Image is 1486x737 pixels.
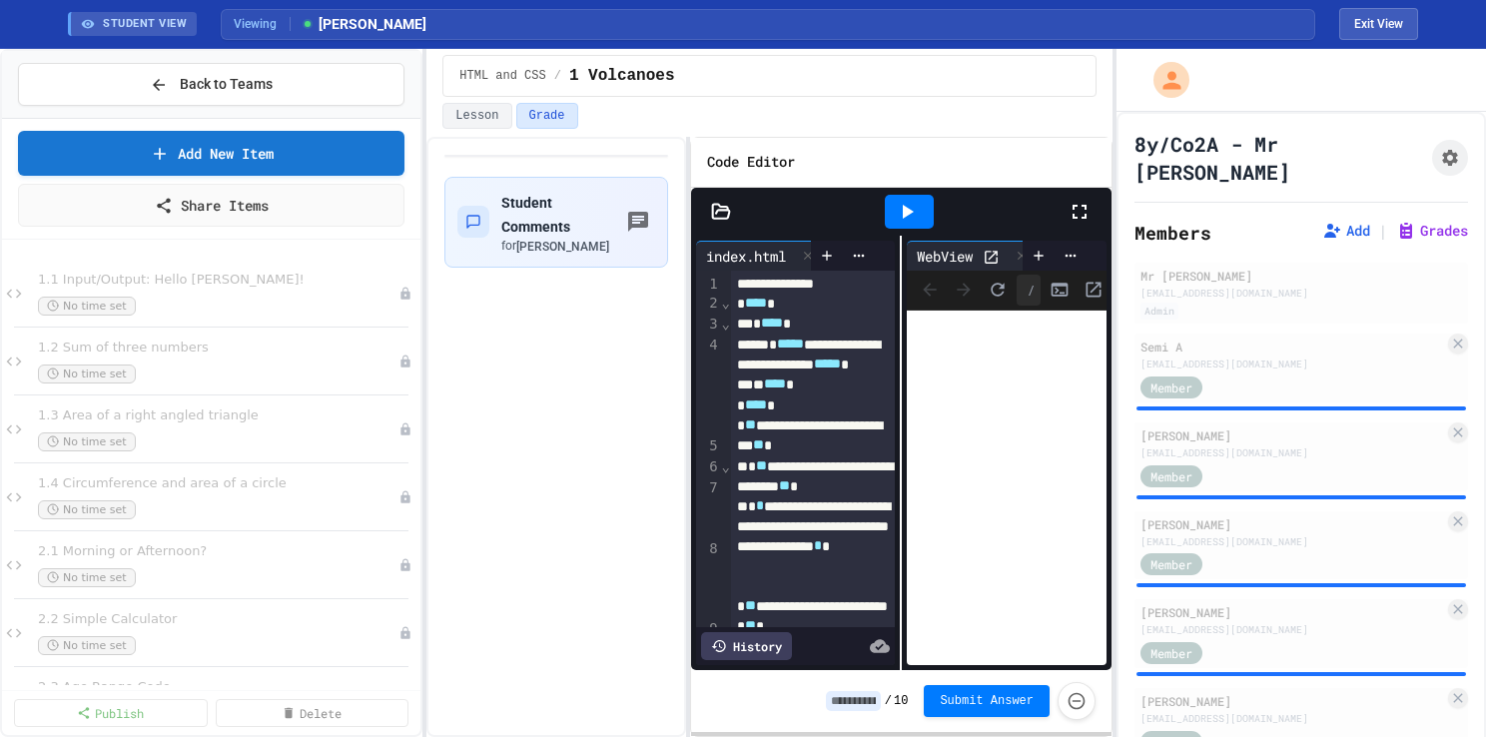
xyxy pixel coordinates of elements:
[721,458,731,474] span: Fold line
[38,365,136,383] span: No time set
[216,699,409,727] a: Delete
[983,275,1013,305] button: Refresh
[696,436,721,457] div: 5
[501,195,570,235] span: Student Comments
[18,184,404,227] a: Share Items
[1150,467,1192,485] span: Member
[721,316,731,332] span: Fold line
[885,693,892,709] span: /
[696,315,721,336] div: 3
[894,693,908,709] span: 10
[1017,275,1041,307] div: /
[1140,267,1462,285] div: Mr [PERSON_NAME]
[1140,338,1444,356] div: Semi A
[915,275,945,305] span: Back
[1134,130,1424,186] h1: 8y/Co2A - Mr [PERSON_NAME]
[569,64,675,88] span: 1 Volcanoes
[38,432,136,451] span: No time set
[1339,8,1418,40] button: Exit student view
[1396,221,1468,241] button: Grades
[721,295,731,311] span: Fold line
[1432,140,1468,176] button: Assignment Settings
[38,500,136,519] span: No time set
[1079,275,1109,305] button: Open in new tab
[1150,644,1192,662] span: Member
[18,63,404,106] button: Back to Teams
[516,103,578,129] button: Grade
[696,457,721,478] div: 6
[1140,711,1444,726] div: [EMAIL_ADDRESS][DOMAIN_NAME]
[924,685,1050,717] button: Submit Answer
[1140,445,1444,460] div: [EMAIL_ADDRESS][DOMAIN_NAME]
[398,626,412,640] div: Unpublished
[38,636,136,655] span: No time set
[696,478,721,539] div: 7
[38,568,136,587] span: No time set
[398,287,412,301] div: Unpublished
[1058,682,1096,720] button: Force resubmission of student's answer (Admin only)
[1320,570,1466,655] iframe: chat widget
[1140,515,1444,533] div: [PERSON_NAME]
[1140,622,1444,637] div: [EMAIL_ADDRESS][DOMAIN_NAME]
[1134,219,1211,247] h2: Members
[696,275,721,295] div: 1
[18,131,404,176] a: Add New Item
[1140,357,1444,371] div: [EMAIL_ADDRESS][DOMAIN_NAME]
[1150,378,1192,396] span: Member
[907,241,1035,271] div: WebView
[696,246,796,267] div: index.html
[398,558,412,572] div: Unpublished
[38,272,398,289] span: 1.1 Input/Output: Hello [PERSON_NAME]!
[103,16,187,33] span: STUDENT VIEW
[38,679,398,696] span: 2.3 Age Range Code
[38,407,398,424] span: 1.3 Area of a right angled triangle
[1140,603,1444,621] div: [PERSON_NAME]
[501,238,620,255] div: for
[1140,692,1444,710] div: [PERSON_NAME]
[1045,275,1075,305] button: Console
[398,355,412,368] div: Unpublished
[1132,57,1194,103] div: My Account
[38,340,398,357] span: 1.2 Sum of three numbers
[1140,534,1444,549] div: [EMAIL_ADDRESS][DOMAIN_NAME]
[1322,221,1370,241] button: Add
[398,490,412,504] div: Unpublished
[1140,426,1444,444] div: [PERSON_NAME]
[907,246,983,267] div: WebView
[1378,219,1388,243] span: |
[696,539,721,620] div: 8
[696,294,721,315] div: 2
[1140,303,1178,320] div: Admin
[398,422,412,436] div: Unpublished
[1140,286,1462,301] div: [EMAIL_ADDRESS][DOMAIN_NAME]
[38,543,398,560] span: 2.1 Morning or Afternoon?
[301,14,426,35] span: [PERSON_NAME]
[38,297,136,316] span: No time set
[707,150,795,175] h6: Code Editor
[940,693,1034,709] span: Submit Answer
[180,74,273,95] span: Back to Teams
[907,311,1107,665] iframe: Web Preview
[234,15,291,33] span: Viewing
[1402,657,1466,717] iframe: chat widget
[1150,555,1192,573] span: Member
[14,699,208,727] a: Publish
[38,611,398,628] span: 2.2 Simple Calculator
[949,275,979,305] span: Forward
[554,68,561,84] span: /
[696,336,721,436] div: 4
[696,241,821,271] div: index.html
[701,632,792,660] div: History
[459,68,545,84] span: HTML and CSS
[442,103,511,129] button: Lesson
[38,475,398,492] span: 1.4 Circumference and area of a circle
[516,240,609,254] span: [PERSON_NAME]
